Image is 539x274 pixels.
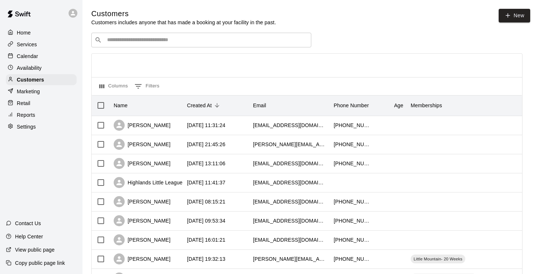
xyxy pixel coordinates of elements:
a: Home [6,27,77,38]
div: [PERSON_NAME] [114,120,170,131]
div: Search customers by name or email [91,33,311,47]
a: Services [6,39,77,50]
p: Marketing [17,88,40,95]
div: +17788668600 [334,141,370,148]
div: 2025-09-10 13:11:06 [187,160,225,167]
div: +16049927894 [334,122,370,129]
div: +16047245010 [334,198,370,205]
div: Memberships [407,95,517,116]
div: weiwangwill@hotmail.com [253,217,326,224]
div: [PERSON_NAME] [114,215,170,226]
div: [PERSON_NAME] [114,234,170,245]
div: Highlands Little League Baseball [114,177,204,188]
p: Copy public page link [15,259,65,267]
div: [PERSON_NAME] [114,158,170,169]
div: 2025-09-03 16:01:21 [187,236,225,244]
div: Age [374,95,407,116]
div: [PERSON_NAME] [114,139,170,150]
a: Availability [6,62,77,73]
button: Select columns [98,80,130,92]
div: bikchatha@gmail.com [253,198,326,205]
p: Reports [17,111,35,119]
div: Name [114,95,128,116]
div: [PERSON_NAME] [114,253,170,264]
a: Settings [6,121,77,132]
div: +16047202622 [334,236,370,244]
div: josay@live.ca [253,236,326,244]
div: 2025-09-08 08:15:21 [187,198,225,205]
div: 2025-09-11 11:31:24 [187,122,225,129]
a: Customers [6,74,77,85]
div: Email [249,95,330,116]
p: Retail [17,100,30,107]
p: View public page [15,246,55,253]
div: Memberships [411,95,442,116]
div: gmelliott@hotmail.com [253,160,326,167]
a: Calendar [6,51,77,62]
p: Contact Us [15,220,41,227]
p: Help Center [15,233,43,240]
div: +17789292827 [334,217,370,224]
div: +16048311439 [334,160,370,167]
div: 2025-09-01 19:32:13 [187,255,225,263]
div: slee20230067@gmail.com [253,122,326,129]
div: Little Mountain- 20 Weeks [411,255,465,263]
p: Customers includes anyone that has made a booking at your facility in the past. [91,19,276,26]
a: Reports [6,109,77,120]
h5: Customers [91,9,276,19]
div: Phone Number [330,95,374,116]
div: Phone Number [334,95,369,116]
p: Home [17,29,31,36]
div: +16043081019 [334,255,370,263]
p: Customers [17,76,44,83]
div: Name [110,95,183,116]
p: Availability [17,64,42,72]
button: Show filters [133,80,161,92]
div: Email [253,95,266,116]
div: Age [394,95,403,116]
span: Little Mountain- 20 Weeks [411,256,465,262]
div: 2025-09-10 21:45:26 [187,141,225,148]
div: thuy@bradricconsulting.com [253,141,326,148]
div: 2025-09-05 09:53:34 [187,217,225,224]
a: Marketing [6,86,77,97]
div: Created At [187,95,212,116]
p: Services [17,41,37,48]
a: New [499,9,530,22]
p: Settings [17,123,36,130]
div: s.mctaggart@me.com [253,255,326,263]
div: 2025-09-09 11:41:37 [187,179,225,186]
div: Created At [183,95,249,116]
a: Retail [6,98,77,109]
div: [PERSON_NAME] [114,196,170,207]
p: Calendar [17,53,38,60]
div: uday.nalsar+1@gmail.com [253,179,326,186]
button: Sort [212,100,222,111]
